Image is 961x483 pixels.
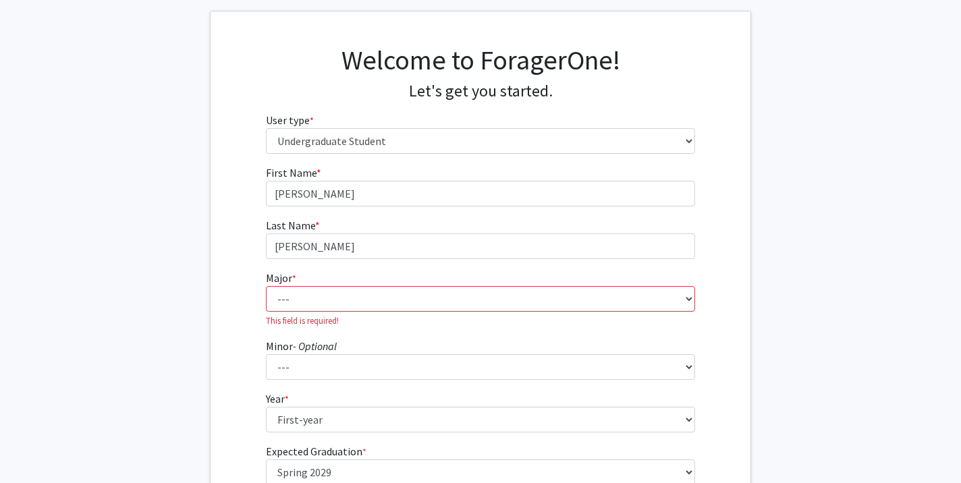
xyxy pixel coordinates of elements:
[266,391,289,407] label: Year
[266,44,696,76] h1: Welcome to ForagerOne!
[266,314,696,327] p: This field is required!
[293,339,337,353] i: - Optional
[10,422,57,473] iframe: Chat
[266,112,314,128] label: User type
[266,82,696,101] h4: Let's get you started.
[266,270,296,286] label: Major
[266,443,366,459] label: Expected Graduation
[266,166,317,179] span: First Name
[266,338,337,354] label: Minor
[266,219,315,232] span: Last Name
